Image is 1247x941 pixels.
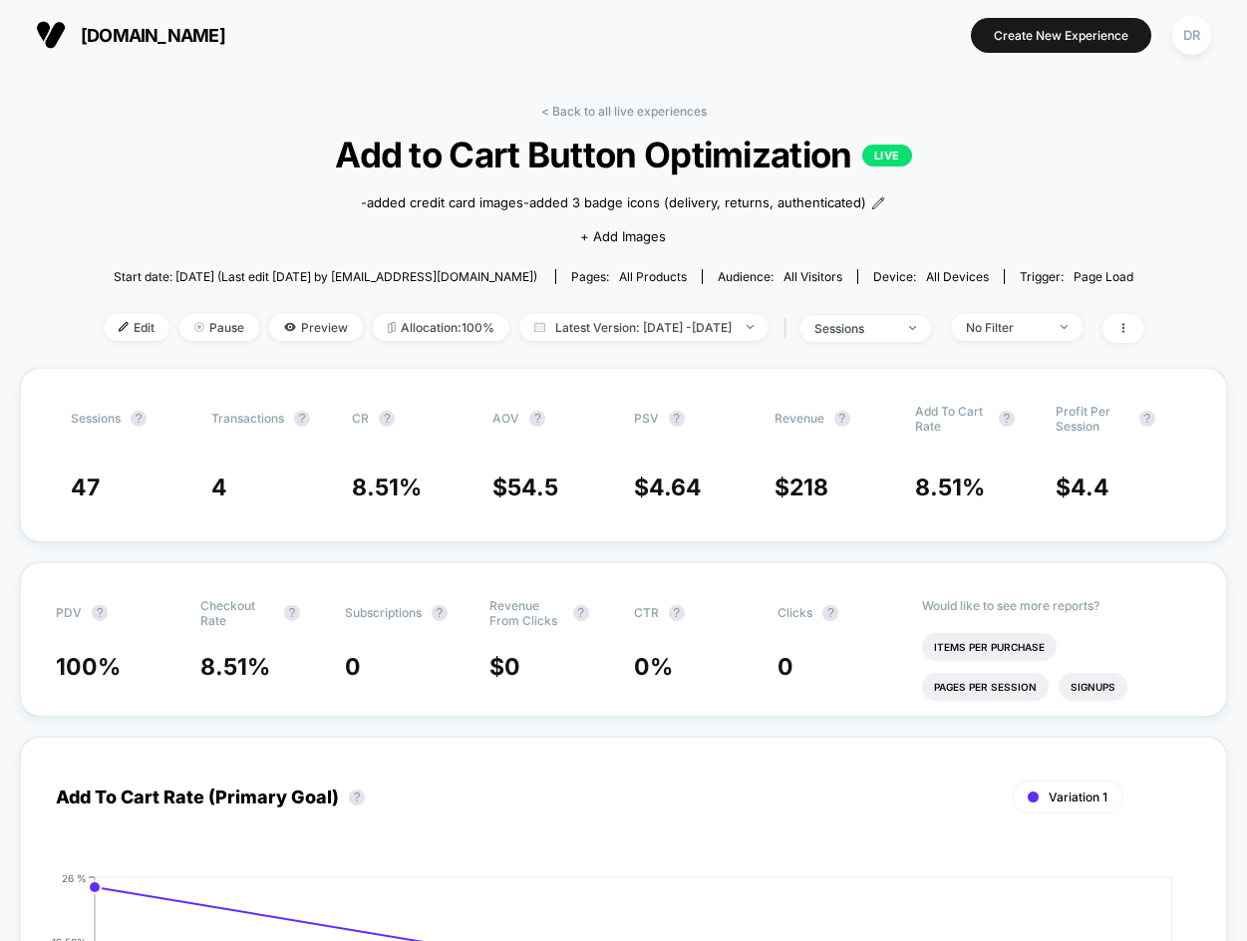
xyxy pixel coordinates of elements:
span: Clicks [778,605,812,620]
button: ? [294,411,310,427]
span: 8.51 % [915,473,985,501]
span: 8.51 % [200,653,270,681]
button: ? [284,605,300,621]
span: Add To Cart Rate [915,404,989,434]
span: 4.4 [1071,473,1109,501]
span: all products [619,269,687,284]
span: Edit [104,314,169,341]
span: 8.51 % [352,473,422,501]
span: Transactions [211,411,284,426]
div: No Filter [966,320,1046,335]
span: PSV [634,411,659,426]
span: 47 [71,473,100,501]
span: All Visitors [783,269,842,284]
span: 54.5 [507,473,558,501]
span: $ [492,473,558,501]
span: 0 [778,653,793,681]
span: $ [489,653,520,681]
img: Visually logo [36,20,66,50]
button: ? [999,411,1015,427]
span: CR [352,411,369,426]
button: Create New Experience [971,18,1151,53]
button: ? [131,411,147,427]
div: sessions [814,321,894,336]
span: -added credit card images-added 3 badge icons (delivery, returns, authenticated) [361,193,866,213]
span: AOV [492,411,519,426]
span: $ [634,473,702,501]
li: Items Per Purchase [922,633,1057,661]
button: [DOMAIN_NAME] [30,19,231,51]
button: ? [349,789,365,805]
span: $ [1056,473,1109,501]
img: calendar [534,322,545,332]
span: Subscriptions [345,605,422,620]
span: Pause [179,314,259,341]
span: Start date: [DATE] (Last edit [DATE] by [EMAIL_ADDRESS][DOMAIN_NAME]) [114,269,537,284]
button: ? [834,411,850,427]
div: Pages: [571,269,687,284]
button: ? [92,605,108,621]
span: Profit Per Session [1056,404,1129,434]
span: 0 [345,653,361,681]
img: end [747,325,754,329]
span: Device: [857,269,1004,284]
div: Audience: [718,269,842,284]
div: Trigger: [1020,269,1133,284]
img: end [909,326,916,330]
span: Latest Version: [DATE] - [DATE] [519,314,769,341]
img: rebalance [388,322,396,333]
button: ? [379,411,395,427]
img: edit [119,322,129,332]
span: | [779,314,799,343]
span: Add to Cart Button Optimization [156,134,1092,175]
button: ? [573,605,589,621]
p: LIVE [862,145,912,166]
button: DR [1166,15,1217,56]
span: 4.64 [649,473,702,501]
button: ? [529,411,545,427]
button: ? [669,605,685,621]
span: Allocation: 100% [373,314,509,341]
a: < Back to all live experiences [541,104,707,119]
span: $ [775,473,828,501]
span: Sessions [71,411,121,426]
p: Would like to see more reports? [922,598,1191,613]
span: Revenue From Clicks [489,598,563,628]
span: Revenue [775,411,824,426]
button: ? [1139,411,1155,427]
button: ? [432,605,448,621]
li: Signups [1059,673,1127,701]
li: Pages Per Session [922,673,1049,701]
button: ? [822,605,838,621]
span: all devices [926,269,989,284]
span: Preview [269,314,363,341]
span: Variation 1 [1049,789,1107,804]
span: 100 % [56,653,121,681]
span: 218 [789,473,828,501]
img: end [194,322,204,332]
span: Checkout Rate [200,598,274,628]
div: DR [1172,16,1211,55]
span: 0 % [634,653,673,681]
span: [DOMAIN_NAME] [81,25,225,46]
span: PDV [56,605,82,620]
span: Page Load [1074,269,1133,284]
button: ? [669,411,685,427]
span: CTR [634,605,659,620]
span: 4 [211,473,227,501]
span: + Add Images [580,228,666,244]
img: end [1061,325,1068,329]
span: 0 [504,653,520,681]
